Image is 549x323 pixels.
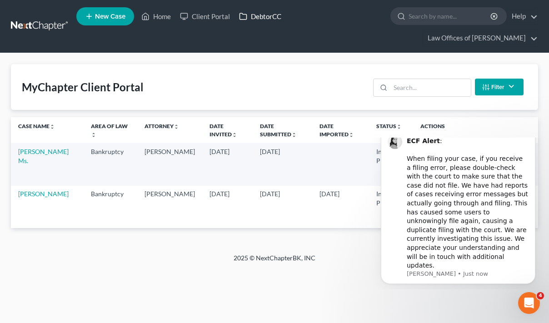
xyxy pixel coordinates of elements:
span: [DATE] [210,148,230,155]
i: unfold_more [50,124,55,129]
a: DebtorCC [235,8,286,25]
td: Bankruptcy [84,186,137,228]
button: Filter [475,79,524,95]
input: Search... [390,79,471,96]
div: MyChapter Client Portal [22,80,144,94]
i: unfold_more [349,132,354,138]
p: Message from Lindsey, sent Just now [40,132,161,140]
span: 4 [537,292,544,299]
a: Case Nameunfold_more [18,123,55,129]
td: [PERSON_NAME] [137,186,202,228]
a: Help [507,8,538,25]
a: Law Offices of [PERSON_NAME] [423,30,538,46]
a: Statusunfold_more [376,123,402,129]
i: unfold_more [291,132,297,138]
div: 2025 © NextChapterBK, INC [15,253,534,270]
i: unfold_more [91,132,96,138]
a: Home [137,8,175,25]
a: Client Portal [175,8,235,25]
a: Attorneyunfold_more [145,123,179,129]
span: [DATE] [260,148,280,155]
a: Date Invitedunfold_more [210,123,237,137]
a: Area of Lawunfold_more [91,123,128,137]
span: [DATE] [260,190,280,198]
a: Date Submittedunfold_more [260,123,297,137]
input: Search by name... [409,8,492,25]
iframe: Intercom notifications message [367,138,549,289]
span: New Case [95,13,125,20]
a: [PERSON_NAME] Ms. [18,148,69,164]
span: [DATE] [210,190,230,198]
i: unfold_more [396,124,402,129]
td: [PERSON_NAME] [137,143,202,185]
i: unfold_more [232,132,237,138]
i: unfold_more [174,124,179,129]
a: Date Importedunfold_more [319,123,354,137]
iframe: Intercom live chat [518,292,540,314]
span: [DATE] [319,190,339,198]
td: Bankruptcy [84,143,137,185]
a: [PERSON_NAME] [18,190,69,198]
th: Actions [413,117,538,143]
